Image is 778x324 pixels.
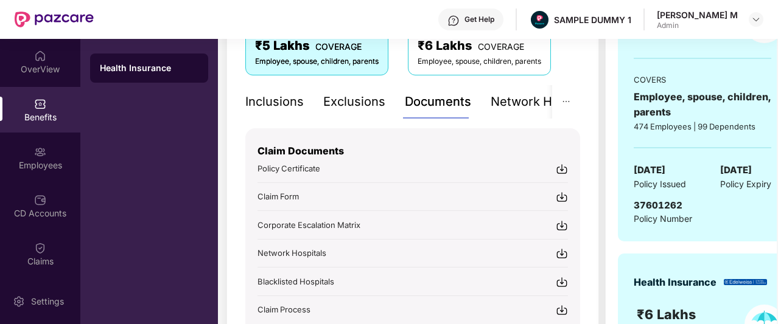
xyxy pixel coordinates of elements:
span: 37601262 [634,199,682,211]
p: Claim Documents [258,143,568,159]
span: Network Hospitals [258,248,326,258]
span: Claim Form [258,191,299,201]
img: svg+xml;base64,PHN2ZyBpZD0iSGVscC0zMngzMiIgeG1sbnM9Imh0dHA6Ly93d3cudzMub3JnLzIwMDAvc3ZnIiB3aWR0aD... [447,15,460,27]
div: Exclusions [323,92,385,111]
button: ellipsis [552,85,580,119]
span: Policy Issued [634,178,686,191]
span: COVERAGE [478,41,524,52]
span: [DATE] [634,163,665,178]
img: svg+xml;base64,PHN2ZyBpZD0iRG93bmxvYWQtMjR4MjQiIHhtbG5zPSJodHRwOi8vd3d3LnczLm9yZy8yMDAwL3N2ZyIgd2... [556,163,568,175]
span: Policy Certificate [258,164,320,173]
div: COVERS [634,74,771,86]
img: svg+xml;base64,PHN2ZyBpZD0iQ2xhaW0iIHhtbG5zPSJodHRwOi8vd3d3LnczLm9yZy8yMDAwL3N2ZyIgd2lkdGg9IjIwIi... [34,242,46,254]
div: [PERSON_NAME] M [657,9,738,21]
div: Health Insurance [634,275,717,290]
div: ₹6 Lakhs [418,36,541,55]
img: svg+xml;base64,PHN2ZyBpZD0iRG93bmxvYWQtMjR4MjQiIHhtbG5zPSJodHRwOi8vd3d3LnczLm9yZy8yMDAwL3N2ZyIgd2... [556,219,568,232]
div: Network Hospitals [491,92,597,111]
div: Get Help [464,15,494,24]
img: svg+xml;base64,PHN2ZyBpZD0iRG93bmxvYWQtMjR4MjQiIHhtbG5zPSJodHRwOi8vd3d3LnczLm9yZy8yMDAwL3N2ZyIgd2... [556,276,568,288]
img: New Pazcare Logo [15,12,94,27]
img: svg+xml;base64,PHN2ZyBpZD0iQmVuZWZpdHMiIHhtbG5zPSJodHRwOi8vd3d3LnczLm9yZy8yMDAwL3N2ZyIgd2lkdGg9Ij... [34,98,46,110]
div: SAMPLE DUMMY 1 [554,14,631,26]
img: Pazcare_Alternative_logo-01-01.png [531,11,548,29]
span: Policy Number [634,213,692,224]
div: Employee, spouse, children, parents [255,56,379,67]
div: 474 Employees | 99 Dependents [634,120,771,133]
img: insurerLogo [724,279,767,286]
img: svg+xml;base64,PHN2ZyBpZD0iRW1wbG95ZWVzIiB4bWxucz0iaHR0cDovL3d3dy53My5vcmcvMjAwMC9zdmciIHdpZHRoPS... [34,146,46,158]
img: svg+xml;base64,PHN2ZyBpZD0iQ0RfQWNjb3VudHMiIGRhdGEtbmFtZT0iQ0QgQWNjb3VudHMiIHhtbG5zPSJodHRwOi8vd3... [34,194,46,206]
img: svg+xml;base64,PHN2ZyBpZD0iRG93bmxvYWQtMjR4MjQiIHhtbG5zPSJodHRwOi8vd3d3LnczLm9yZy8yMDAwL3N2ZyIgd2... [556,247,568,260]
span: Blacklisted Hospitals [258,277,334,286]
img: svg+xml;base64,PHN2ZyBpZD0iU2V0dGluZy0yMHgyMCIgeG1sbnM9Imh0dHA6Ly93d3cudzMub3JnLzIwMDAvc3ZnIiB3aW... [13,295,25,308]
span: ₹6 Lakhs [637,306,699,322]
img: svg+xml;base64,PHN2ZyBpZD0iSG9tZSIgeG1sbnM9Imh0dHA6Ly93d3cudzMub3JnLzIwMDAvc3ZnIiB3aWR0aD0iMjAiIG... [34,50,46,62]
div: Employee, spouse, children, parents [634,89,771,120]
span: Policy Expiry [720,178,771,191]
div: Settings [27,295,68,308]
img: svg+xml;base64,PHN2ZyBpZD0iRHJvcGRvd24tMzJ4MzIiIHhtbG5zPSJodHRwOi8vd3d3LnczLm9yZy8yMDAwL3N2ZyIgd2... [751,15,761,24]
span: ellipsis [562,97,570,106]
div: ₹5 Lakhs [255,36,379,55]
div: Employee, spouse, children, parents [418,56,541,67]
span: [DATE] [720,163,752,178]
span: Claim Process [258,305,310,314]
div: Inclusions [245,92,304,111]
div: Documents [405,92,471,111]
img: svg+xml;base64,PHN2ZyBpZD0iRG93bmxvYWQtMjR4MjQiIHhtbG5zPSJodHRwOi8vd3d3LnczLm9yZy8yMDAwL3N2ZyIgd2... [556,191,568,203]
span: COVERAGE [315,41,362,52]
div: Admin [657,21,738,30]
div: Health Insurance [100,62,198,74]
span: Corporate Escalation Matrix [258,220,360,230]
img: svg+xml;base64,PHN2ZyBpZD0iRG93bmxvYWQtMjR4MjQiIHhtbG5zPSJodHRwOi8vd3d3LnczLm9yZy8yMDAwL3N2ZyIgd2... [556,304,568,316]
